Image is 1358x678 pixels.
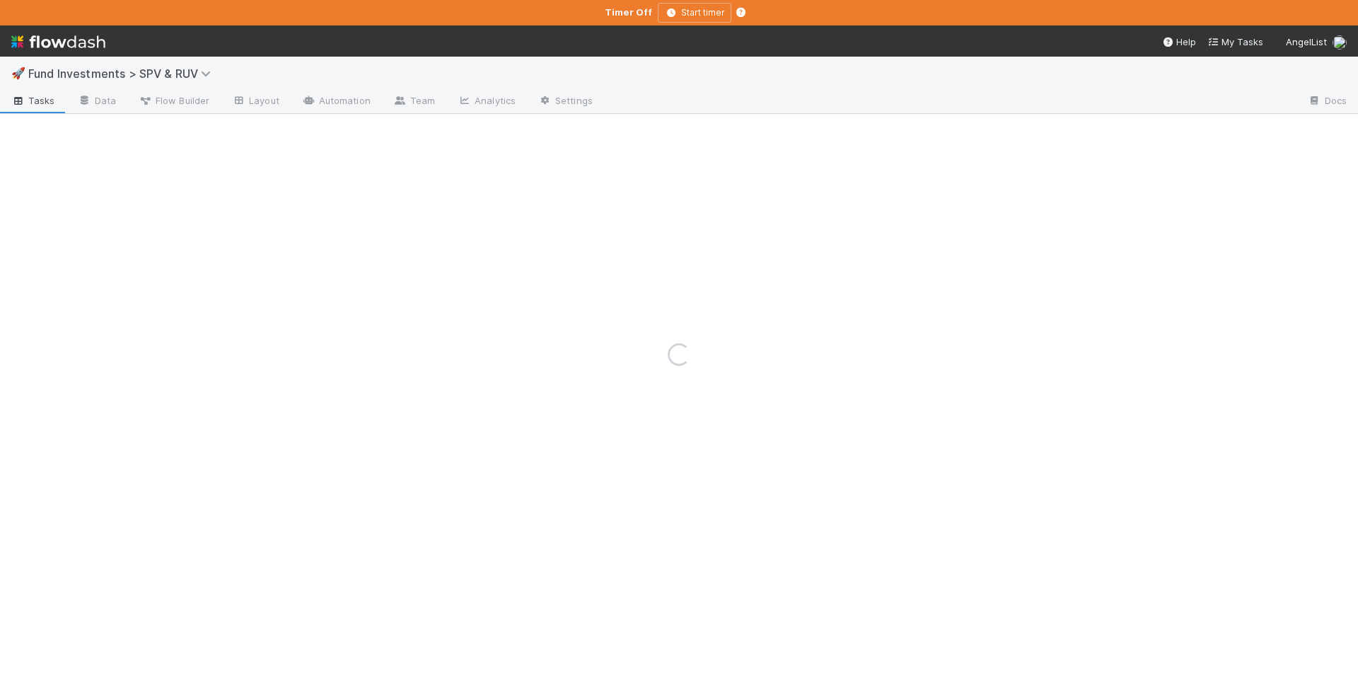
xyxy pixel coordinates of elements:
a: My Tasks [1207,35,1263,49]
span: AngelList [1286,36,1327,47]
span: My Tasks [1207,36,1263,47]
div: Help [1162,35,1196,49]
img: logo-inverted-e16ddd16eac7371096b0.svg [11,30,105,54]
button: Start timer [658,3,731,23]
img: avatar_501ac9d6-9fa6-4fe9-975e-1fd988f7bdb1.png [1333,35,1347,50]
strong: Timer Off [605,6,652,18]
